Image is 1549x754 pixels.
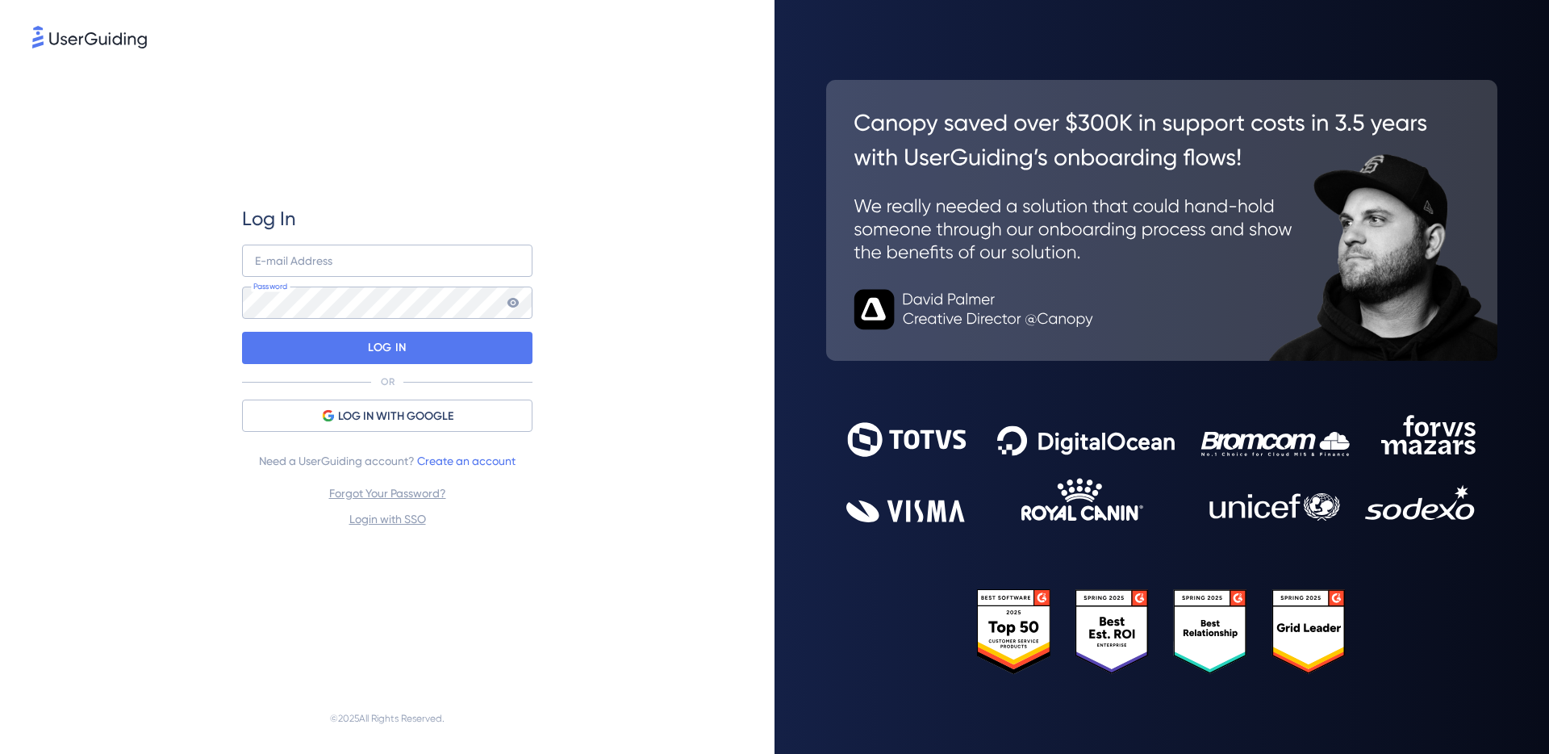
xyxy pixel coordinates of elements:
[826,80,1497,361] img: 26c0aa7c25a843aed4baddd2b5e0fa68.svg
[338,407,453,426] span: LOG IN WITH GOOGLE
[417,454,516,467] a: Create an account
[32,26,147,48] img: 8faab4ba6bc7696a72372aa768b0286c.svg
[259,451,516,471] span: Need a UserGuiding account?
[368,335,406,361] p: LOG IN
[330,709,445,728] span: © 2025 All Rights Reserved.
[242,245,532,277] input: example@company.com
[329,487,446,500] a: Forgot Your Password?
[242,206,296,232] span: Log In
[381,375,395,388] p: OR
[846,415,1477,522] img: 9302ce2ac39453076f5bc0f2f2ca889b.svg
[349,513,426,526] a: Login with SSO
[977,589,1347,674] img: 25303e33045975176eb484905ab012ff.svg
